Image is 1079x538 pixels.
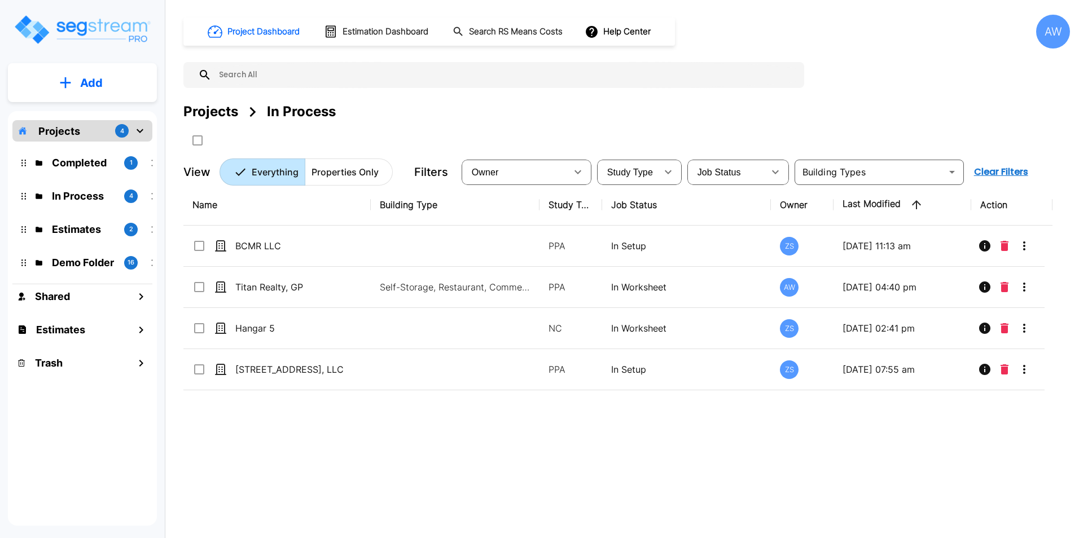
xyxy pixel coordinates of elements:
[970,161,1033,183] button: Clear Filters
[235,239,348,253] p: BCMR LLC
[235,321,348,335] p: Hangar 5
[549,280,593,294] p: PPA
[130,158,133,167] p: 1
[549,363,593,376] p: PPA
[843,363,962,376] p: [DATE] 07:55 am
[227,25,300,38] h1: Project Dashboard
[186,129,209,152] button: SelectAll
[549,239,593,253] p: PPA
[834,184,971,226] th: Last Modified
[128,258,134,267] p: 16
[1013,276,1036,298] button: More-Options
[36,322,85,337] h1: Estimates
[973,235,996,257] button: Info
[611,280,762,294] p: In Worksheet
[220,158,305,186] button: Everything
[129,224,133,234] p: 2
[469,25,563,38] h1: Search RS Means Costs
[464,156,567,188] div: Select
[996,235,1013,257] button: Delete
[380,280,532,294] p: Self-Storage, Restaurant, Commercial Property Site
[13,14,151,46] img: Logo
[305,158,393,186] button: Properties Only
[252,165,299,179] p: Everything
[38,124,80,139] p: Projects
[203,19,306,44] button: Project Dashboard
[771,184,834,226] th: Owner
[973,276,996,298] button: Info
[582,21,655,42] button: Help Center
[539,184,602,226] th: Study Type
[267,102,336,122] div: In Process
[52,255,115,270] p: Demo Folder
[312,165,379,179] p: Properties Only
[971,184,1052,226] th: Action
[698,167,741,177] span: Job Status
[973,317,996,339] button: Info
[183,184,371,226] th: Name
[843,280,962,294] p: [DATE] 04:40 pm
[611,321,762,335] p: In Worksheet
[129,191,133,201] p: 4
[35,355,63,371] h1: Trash
[1013,358,1036,381] button: More-Options
[996,276,1013,298] button: Delete
[780,237,799,255] div: ZS
[472,167,499,177] span: Owner
[1013,235,1036,257] button: More-Options
[35,289,70,304] h1: Shared
[52,155,115,170] p: Completed
[843,321,962,335] p: [DATE] 02:41 pm
[996,317,1013,339] button: Delete
[120,126,124,136] p: 4
[235,280,348,294] p: Titan Realty, GP
[602,184,771,226] th: Job Status
[80,74,103,91] p: Add
[1013,317,1036,339] button: More-Options
[183,102,238,122] div: Projects
[1036,15,1070,48] div: AW
[319,20,435,43] button: Estimation Dashboard
[944,164,960,180] button: Open
[611,239,762,253] p: In Setup
[690,156,764,188] div: Select
[607,167,653,177] span: Study Type
[798,164,942,180] input: Building Types
[414,164,448,180] p: Filters
[343,25,428,38] h1: Estimation Dashboard
[843,239,962,253] p: [DATE] 11:13 am
[780,278,799,297] div: AW
[52,222,115,237] p: Estimates
[8,67,157,99] button: Add
[973,358,996,381] button: Info
[599,156,657,188] div: Select
[996,358,1013,381] button: Delete
[52,188,115,204] p: In Process
[780,319,799,338] div: ZS
[212,62,799,88] input: Search All
[448,21,569,43] button: Search RS Means Costs
[549,321,593,335] p: NC
[780,360,799,379] div: ZS
[235,363,348,376] p: [STREET_ADDRESS], LLC
[611,363,762,376] p: In Setup
[220,158,393,186] div: Platform
[183,164,210,180] p: View
[371,184,539,226] th: Building Type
